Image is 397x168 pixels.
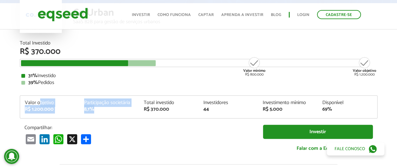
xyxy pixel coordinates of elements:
img: EqSeed [38,6,88,23]
p: Compartilhar: [24,125,254,131]
a: Investir [132,13,150,17]
strong: Valor objetivo [353,68,376,74]
div: Total Investido [20,41,378,46]
div: R$ 800.000 [243,56,266,76]
a: Fale conosco [327,142,384,155]
div: R$ 1.200.000 [353,56,376,76]
a: Compartilhar [80,134,92,144]
a: Blog [271,13,281,17]
a: Email [24,134,37,144]
strong: 39% [28,78,38,87]
div: 69% [322,107,373,112]
a: Aprenda a investir [221,13,263,17]
div: Pedidos [21,80,376,85]
a: Cadastre-se [317,10,361,19]
a: Falar com a EqSeed [263,142,373,155]
div: R$ 370.000 [20,48,378,56]
div: Disponível [322,100,373,105]
div: 8,1% [84,107,134,112]
a: Como funciona [158,13,191,17]
div: Investido [21,73,376,78]
div: R$ 1.200.000 [25,107,75,112]
div: R$ 5.000 [263,107,313,112]
div: Total investido [144,100,194,105]
a: X [66,134,78,144]
div: R$ 370.000 [144,107,194,112]
strong: Valor mínimo [243,68,266,74]
div: Investidores [203,100,253,105]
a: Investir [263,125,373,139]
a: Login [297,13,309,17]
a: LinkedIn [38,134,51,144]
div: Participação societária [84,100,134,105]
a: Captar [198,13,214,17]
strong: 31% [28,71,37,80]
div: Investimento mínimo [263,100,313,105]
div: 44 [203,107,253,112]
div: Valor objetivo [25,100,75,105]
a: WhatsApp [52,134,65,144]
